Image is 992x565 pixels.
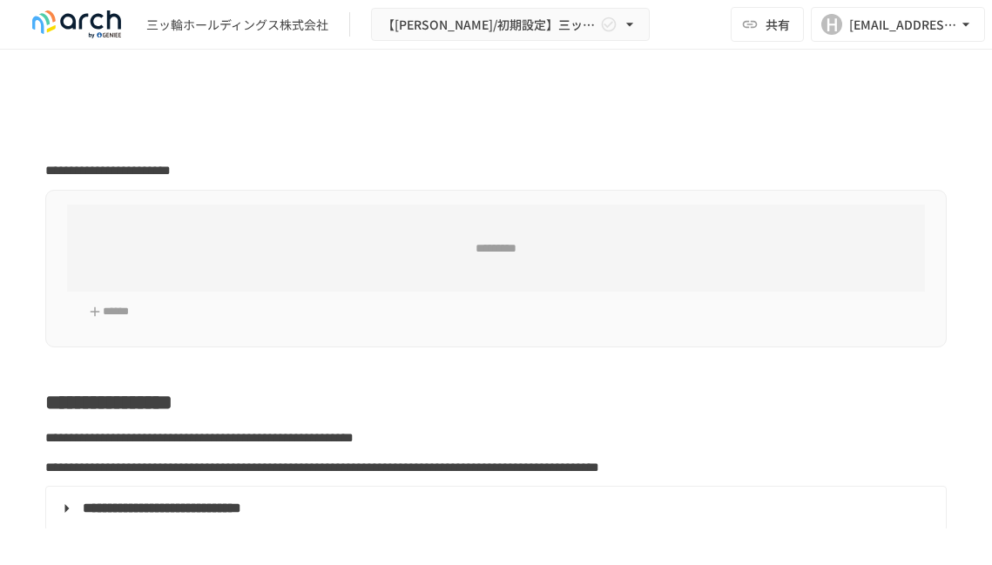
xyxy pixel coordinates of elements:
span: 共有 [766,15,790,34]
button: 【[PERSON_NAME]/初期設定】三ッ輪ホールディングス株式会社様_初期設定サポート [371,8,650,42]
button: H[EMAIL_ADDRESS][PERSON_NAME][DOMAIN_NAME] [811,7,985,42]
div: H [821,14,842,35]
button: 共有 [731,7,804,42]
div: [EMAIL_ADDRESS][PERSON_NAME][DOMAIN_NAME] [849,14,957,36]
div: 三ッ輪ホールディングス株式会社 [146,16,328,34]
span: 【[PERSON_NAME]/初期設定】三ッ輪ホールディングス株式会社様_初期設定サポート [382,14,597,36]
img: logo-default@2x-9cf2c760.svg [21,10,132,38]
